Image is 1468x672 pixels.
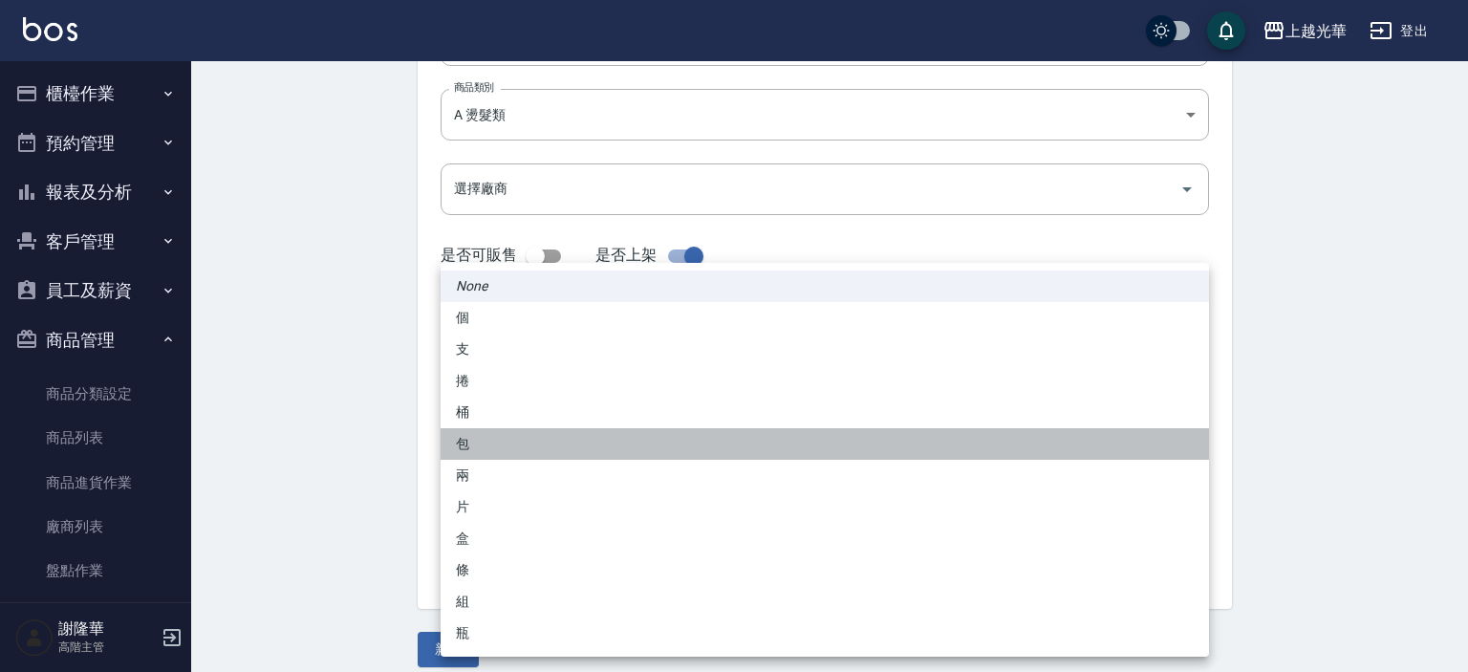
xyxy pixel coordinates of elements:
li: 條 [441,554,1209,586]
li: 盒 [441,523,1209,554]
li: 包 [441,428,1209,460]
li: 桶 [441,397,1209,428]
li: 瓶 [441,618,1209,649]
em: None [456,276,487,296]
li: 兩 [441,460,1209,491]
li: 片 [441,491,1209,523]
li: 個 [441,302,1209,334]
li: 組 [441,586,1209,618]
li: 支 [441,334,1209,365]
li: 捲 [441,365,1209,397]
